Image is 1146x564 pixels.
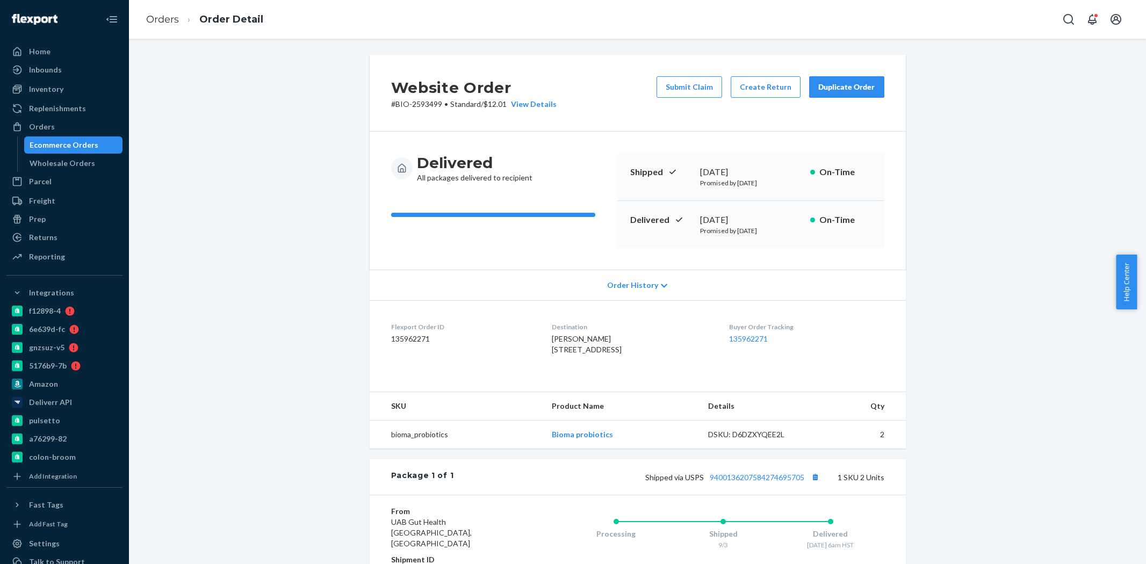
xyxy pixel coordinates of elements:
dt: Flexport Order ID [391,322,535,331]
td: 2 [818,421,906,449]
a: Reporting [6,248,122,265]
div: All packages delivered to recipient [417,153,532,183]
button: Help Center [1116,255,1137,309]
a: 6e639d-fc [6,321,122,338]
a: pulsetto [6,412,122,429]
a: a76299-82 [6,430,122,447]
div: gnzsuz-v5 [29,342,64,353]
div: Inbounds [29,64,62,75]
img: Flexport logo [12,14,57,25]
h3: Delivered [417,153,532,172]
button: Open account menu [1105,9,1127,30]
a: Add Fast Tag [6,518,122,531]
a: 135962271 [729,334,768,343]
button: View Details [507,99,557,110]
a: Returns [6,229,122,246]
div: Returns [29,232,57,243]
button: Create Return [731,76,801,98]
a: Settings [6,535,122,552]
div: Deliverr API [29,397,72,408]
div: Ecommerce Orders [30,140,98,150]
div: 5176b9-7b [29,360,67,371]
div: Freight [29,196,55,206]
button: Close Navigation [101,9,122,30]
p: On-Time [819,166,871,178]
div: Prep [29,214,46,225]
a: 5176b9-7b [6,357,122,374]
div: Integrations [29,287,74,298]
div: Orders [29,121,55,132]
a: Inbounds [6,61,122,78]
div: colon-broom [29,452,76,462]
div: Delivered [777,529,884,539]
div: Reporting [29,251,65,262]
div: Package 1 of 1 [391,470,454,484]
a: Orders [6,118,122,135]
a: Home [6,43,122,60]
p: Promised by [DATE] [700,226,802,235]
dt: Buyer Order Tracking [729,322,884,331]
div: Home [29,46,51,57]
span: • [444,99,448,109]
a: Ecommerce Orders [24,136,123,154]
span: Order History [607,280,658,291]
p: On-Time [819,214,871,226]
a: f12898-4 [6,302,122,320]
div: Replenishments [29,103,86,114]
div: Settings [29,538,60,549]
div: Parcel [29,176,52,187]
div: Fast Tags [29,500,63,510]
p: # BIO-2593499 / $12.01 [391,99,557,110]
a: Parcel [6,173,122,190]
a: Bioma probiotics [552,430,613,439]
a: Add Integration [6,470,122,483]
dt: Destination [552,322,712,331]
a: Inventory [6,81,122,98]
span: UAB Gut Health [GEOGRAPHIC_DATA], [GEOGRAPHIC_DATA] [391,517,472,548]
div: 1 SKU 2 Units [453,470,884,484]
p: Delivered [630,214,691,226]
th: SKU [370,392,543,421]
p: Shipped [630,166,691,178]
span: Shipped via USPS [645,473,823,482]
div: Shipped [669,529,777,539]
div: 9/3 [669,540,777,549]
button: Open notifications [1082,9,1103,30]
a: Freight [6,192,122,209]
a: Replenishments [6,100,122,117]
iframe: Opens a widget where you can chat to one of our agents [1078,532,1135,559]
h2: Website Order [391,76,557,99]
div: [DATE] [700,166,802,178]
button: Submit Claim [657,76,722,98]
div: pulsetto [29,415,60,426]
button: Duplicate Order [809,76,884,98]
a: Deliverr API [6,394,122,411]
div: a76299-82 [29,433,67,444]
div: DSKU: D6DZXYQEE2L [708,429,809,440]
div: [DATE] 6am HST [777,540,884,549]
div: 6e639d-fc [29,324,65,335]
div: Add Fast Tag [29,519,68,529]
a: gnzsuz-v5 [6,339,122,356]
div: f12898-4 [29,306,61,316]
ol: breadcrumbs [138,4,272,35]
button: Open Search Box [1058,9,1079,30]
a: Amazon [6,375,122,393]
div: Add Integration [29,472,77,481]
th: Qty [818,392,906,421]
dd: 135962271 [391,334,535,344]
p: Promised by [DATE] [700,178,802,187]
button: Copy tracking number [809,470,823,484]
div: Processing [563,529,670,539]
a: colon-broom [6,449,122,466]
span: [PERSON_NAME] [STREET_ADDRESS] [552,334,622,354]
button: Integrations [6,284,122,301]
div: Duplicate Order [818,82,875,92]
div: Inventory [29,84,63,95]
span: Standard [450,99,481,109]
div: Amazon [29,379,58,389]
td: bioma_probiotics [370,421,543,449]
dt: From [391,506,520,517]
